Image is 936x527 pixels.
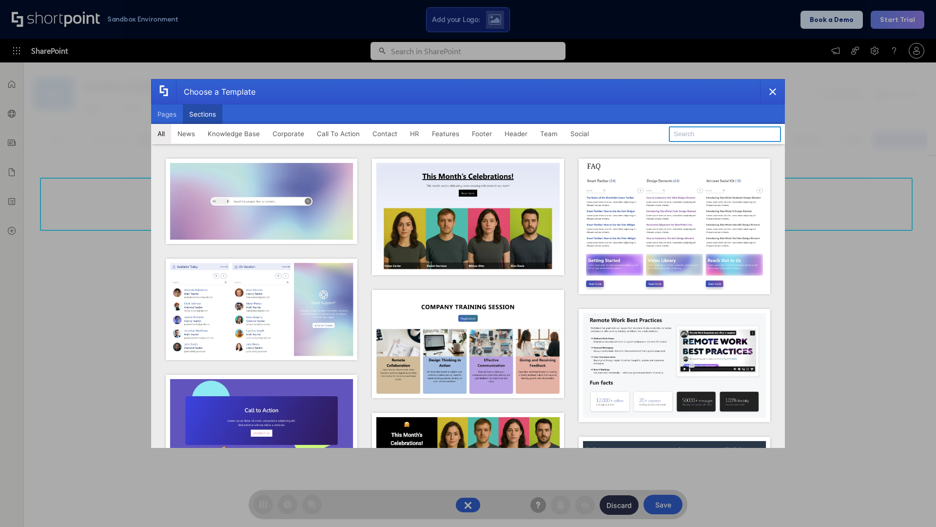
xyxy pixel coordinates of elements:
[151,124,171,143] button: All
[498,124,534,143] button: Header
[266,124,311,143] button: Corporate
[466,124,498,143] button: Footer
[151,79,785,448] div: template selector
[426,124,466,143] button: Features
[311,124,366,143] button: Call To Action
[171,124,201,143] button: News
[564,124,595,143] button: Social
[669,126,781,142] input: Search
[151,104,183,124] button: Pages
[366,124,404,143] button: Contact
[176,80,255,104] div: Choose a Template
[201,124,266,143] button: Knowledge Base
[183,104,222,124] button: Sections
[404,124,426,143] button: HR
[534,124,564,143] button: Team
[887,480,936,527] iframe: Chat Widget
